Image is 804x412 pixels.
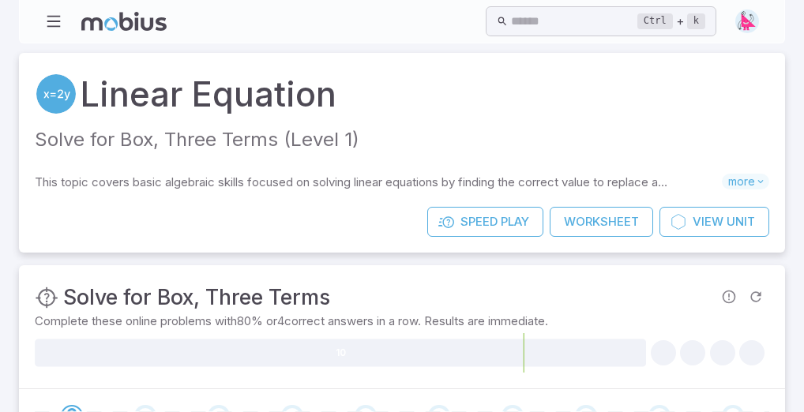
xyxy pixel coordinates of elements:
[63,281,330,313] h3: Solve for Box, Three Terms
[637,13,673,29] kbd: Ctrl
[35,73,77,115] a: Algebra
[460,213,498,230] span: Speed
[35,313,769,330] p: Complete these online problems with 80 % or 4 correct answers in a row. Results are immediate.
[35,174,722,191] p: This topic covers basic algebraic skills focused on solving linear equations by finding the corre...
[735,9,759,33] img: right-triangle.svg
[35,125,769,155] p: Solve for Box, Three Terms (Level 1)
[716,283,742,310] span: Report an issue with the question
[727,213,755,230] span: Unit
[687,13,705,29] kbd: k
[501,213,529,230] span: Play
[637,12,705,31] div: +
[550,207,653,237] a: Worksheet
[659,207,769,237] a: ViewUnit
[693,213,723,230] span: View
[742,283,769,310] span: Refresh Question
[427,207,543,237] a: SpeedPlay
[81,69,336,119] a: Linear Equation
